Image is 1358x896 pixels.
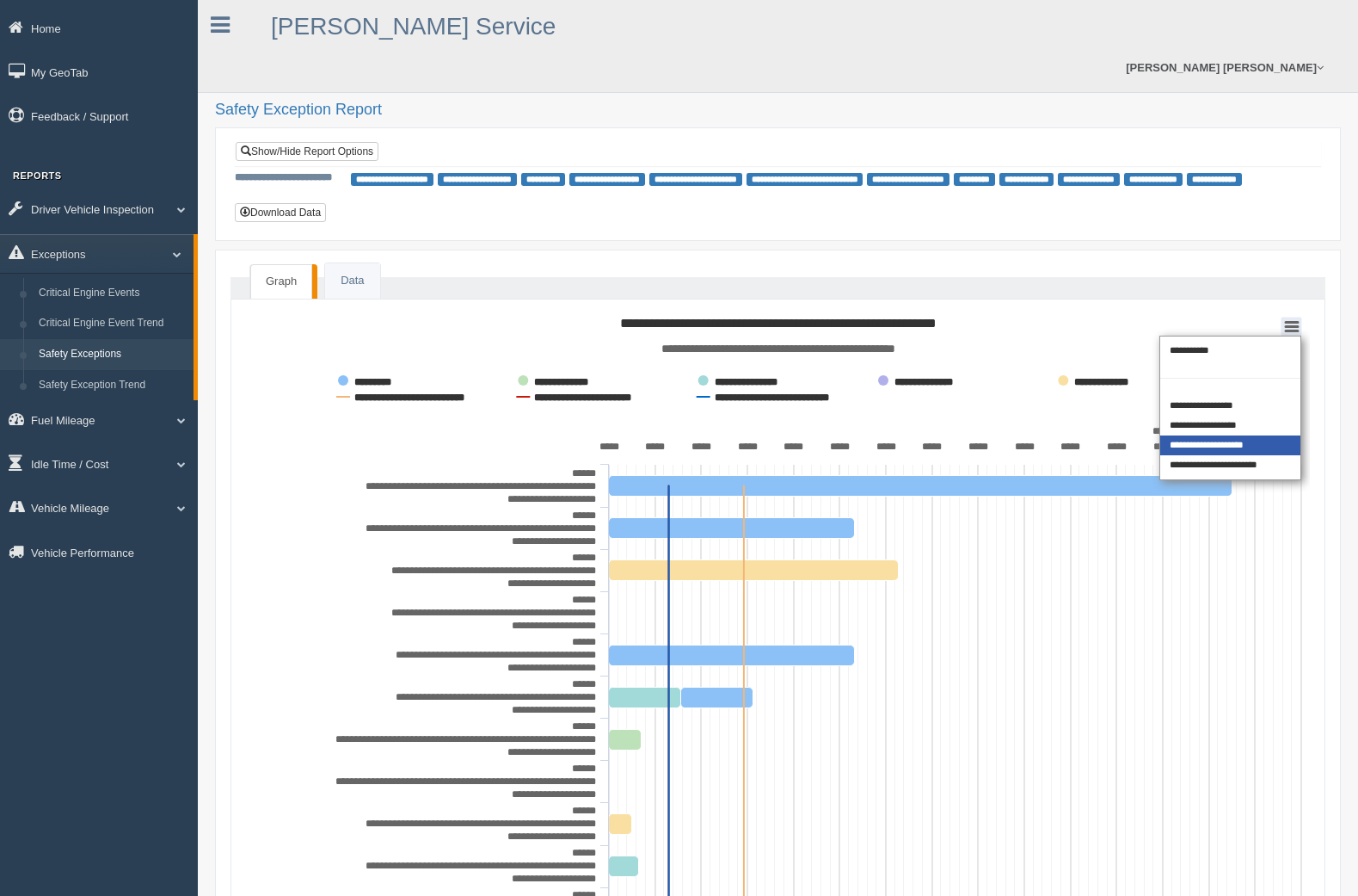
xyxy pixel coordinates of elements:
a: Critical Engine Event Trend [31,308,194,339]
a: Data [325,263,379,299]
a: Critical Engine Events [31,278,194,309]
a: [PERSON_NAME] [PERSON_NAME] [1117,43,1332,92]
a: Safety Exceptions [31,339,194,370]
a: Show/Hide Report Options [236,142,378,161]
a: Safety Exception Trend [31,370,194,401]
a: Graph [250,264,312,299]
button: Download Data [235,203,326,222]
a: [PERSON_NAME] Service [271,13,556,40]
